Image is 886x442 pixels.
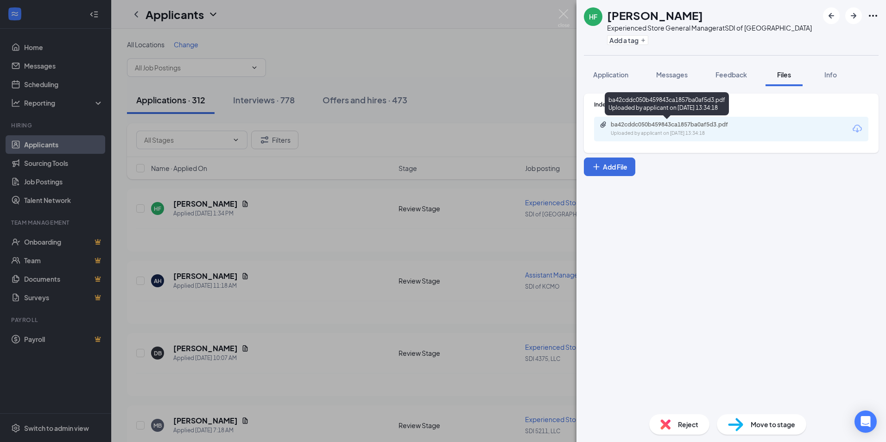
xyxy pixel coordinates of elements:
[607,35,648,45] button: PlusAdd a tag
[640,38,646,43] svg: Plus
[589,12,597,21] div: HF
[600,121,607,128] svg: Paperclip
[592,162,601,171] svg: Plus
[593,70,628,79] span: Application
[584,158,635,176] button: Add FilePlus
[607,7,703,23] h1: [PERSON_NAME]
[824,70,837,79] span: Info
[826,10,837,21] svg: ArrowLeftNew
[854,410,877,433] div: Open Intercom Messenger
[600,121,750,137] a: Paperclipba42cddc050b459843ca1857ba0af5d3.pdfUploaded by applicant on [DATE] 13:34:18
[611,130,750,137] div: Uploaded by applicant on [DATE] 13:34:18
[607,23,812,32] div: Experienced Store General Manager at SDI of [GEOGRAPHIC_DATA]
[715,70,747,79] span: Feedback
[605,92,729,115] div: ba42cddc050b459843ca1857ba0af5d3.pdf Uploaded by applicant on [DATE] 13:34:18
[678,419,698,429] span: Reject
[594,101,868,108] div: Indeed Resume
[777,70,791,79] span: Files
[751,419,795,429] span: Move to stage
[656,70,688,79] span: Messages
[611,121,740,128] div: ba42cddc050b459843ca1857ba0af5d3.pdf
[845,7,862,24] button: ArrowRight
[823,7,840,24] button: ArrowLeftNew
[852,123,863,134] svg: Download
[867,10,879,21] svg: Ellipses
[848,10,859,21] svg: ArrowRight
